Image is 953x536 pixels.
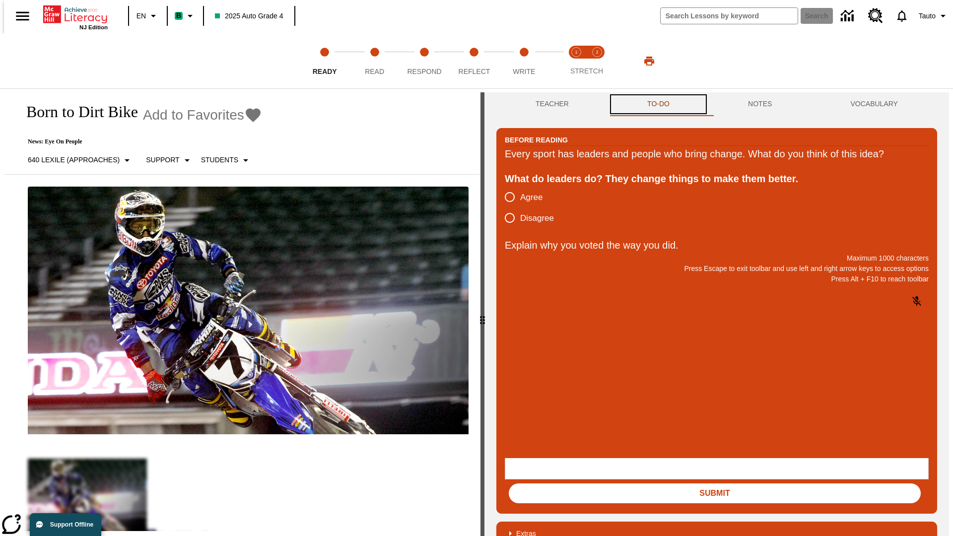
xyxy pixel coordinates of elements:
button: Ready step 1 of 5 [296,34,353,88]
button: Respond step 3 of 5 [396,34,453,88]
span: Write [513,67,535,75]
button: Profile/Settings [915,7,953,25]
p: 640 Lexile (Approaches) [28,155,120,165]
text: 2 [596,50,598,55]
button: Stretch Read step 1 of 2 [562,34,591,88]
a: Resource Center, Will open in new tab [862,2,889,29]
div: activity [484,92,949,536]
img: Motocross racer James Stewart flies through the air on his dirt bike. [28,187,469,435]
span: Agree [520,191,543,204]
span: B [176,9,181,22]
button: Write step 5 of 5 [495,34,553,88]
p: News: Eye On People [16,138,262,145]
span: EN [136,11,146,21]
button: Teacher [496,92,608,116]
button: Stretch Respond step 2 of 2 [583,34,612,88]
a: Data Center [835,2,862,30]
span: Reflect [459,67,490,75]
input: search field [661,8,798,24]
p: Press Escape to exit toolbar and use left and right arrow keys to access options [505,264,929,274]
div: poll [505,187,562,228]
text: 1 [575,50,577,55]
button: Select Lexile, 640 Lexile (Approaches) [24,151,137,169]
button: Select Student [197,151,256,169]
div: Press Enter or Spacebar and then press right and left arrow keys to move the slider [480,92,484,536]
div: reading [4,92,480,531]
button: Reflect step 4 of 5 [445,34,503,88]
p: Explain why you voted the way you did. [505,237,929,253]
h2: Before Reading [505,134,568,145]
p: Students [201,155,238,165]
span: Tauto [919,11,936,21]
p: Maximum 1000 characters [505,253,929,264]
span: Read [365,67,384,75]
button: TO-DO [608,92,709,116]
span: Add to Favorites [143,107,244,123]
span: NJ Edition [79,24,108,30]
span: Ready [313,67,337,75]
span: STRETCH [570,67,603,75]
a: Notifications [889,3,915,29]
span: Respond [407,67,441,75]
button: NOTES [709,92,811,116]
p: Press Alt + F10 to reach toolbar [505,274,929,284]
div: Every sport has leaders and people who bring change. What do you think of this idea? [505,146,929,162]
button: Support Offline [30,513,101,536]
button: Submit [509,483,921,503]
button: Add to Favorites - Born to Dirt Bike [143,106,262,124]
h1: Born to Dirt Bike [16,103,138,121]
span: 2025 Auto Grade 4 [215,11,283,21]
button: Scaffolds, Support [142,151,197,169]
button: Language: EN, Select a language [132,7,164,25]
button: Boost Class color is mint green. Change class color [171,7,200,25]
button: Open side menu [8,1,37,31]
span: Support Offline [50,521,93,528]
span: Disagree [520,212,554,225]
div: Instructional Panel Tabs [496,92,937,116]
button: Click to activate and allow voice recognition [905,289,929,313]
button: Read step 2 of 5 [345,34,403,88]
body: Explain why you voted the way you did. Maximum 1000 characters Press Alt + F10 to reach toolbar P... [4,8,145,17]
div: What do leaders do? They change things to make them better. [505,171,929,187]
div: Home [43,3,108,30]
button: VOCABULARY [811,92,937,116]
p: Support [146,155,179,165]
button: Print [633,52,665,70]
